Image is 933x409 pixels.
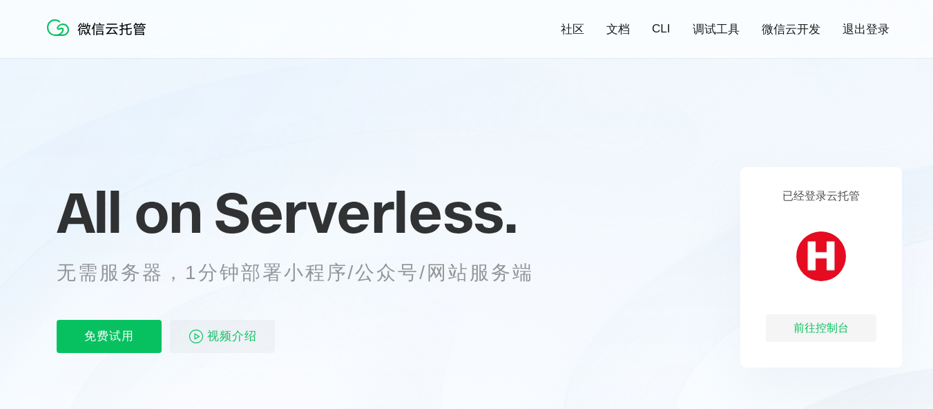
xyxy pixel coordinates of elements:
p: 已经登录云托管 [782,189,860,204]
span: 视频介绍 [207,320,257,353]
p: 免费试用 [57,320,162,353]
div: 前往控制台 [766,314,876,342]
a: 社区 [561,21,584,37]
img: 微信云托管 [44,14,155,41]
a: 文档 [606,21,630,37]
img: video_play.svg [188,328,204,345]
span: Serverless. [214,178,517,247]
p: 无需服务器，1分钟部署小程序/公众号/网站服务端 [57,259,559,287]
a: CLI [652,22,670,36]
a: 微信云开发 [762,21,820,37]
a: 调试工具 [693,21,740,37]
span: All on [57,178,201,247]
a: 微信云托管 [44,32,155,44]
a: 退出登录 [843,21,889,37]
